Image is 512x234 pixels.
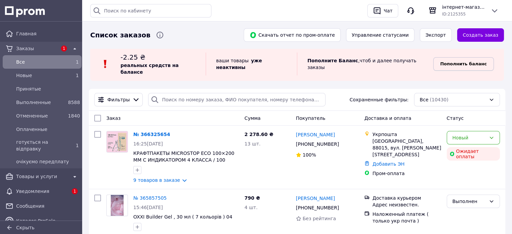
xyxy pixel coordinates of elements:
a: Фото товару [106,195,128,216]
a: 9 товаров в заказе [133,177,180,183]
span: [PHONE_NUMBER] [296,205,339,210]
a: КРАФТПАКЕТЫ MICROSTOP ECO 100×200 ММ С ИНДИКАТОРОМ 4 КЛАССА / 100 шт.уп. [133,151,234,169]
span: Все [420,96,429,103]
img: Фото товару [107,131,128,152]
a: [PERSON_NAME] [296,131,335,138]
div: Пром-оплата [372,170,441,177]
a: Создать заказ [457,28,504,42]
span: 1 [61,45,67,52]
span: 1 [76,73,79,78]
div: ваши товары [206,53,297,75]
span: Выполненные [16,99,65,106]
b: Пополнить баланс [440,61,487,66]
span: 15:46[DATE] [133,205,163,210]
b: реальных средств на балансе [121,63,179,75]
span: Уведомления [16,188,68,195]
div: Выполнен [452,198,486,205]
span: Сообщения [16,203,79,209]
a: OXXI Builder Gel , 30 мл ( 7 кольорів ) 04 [133,214,232,220]
span: інтернет-магазин Ваші ручки [442,4,485,10]
button: Экспорт [420,28,452,42]
span: 100% [303,152,316,158]
span: Статус [447,115,464,121]
div: , чтоб и далее получать заказы [297,53,433,75]
a: Пополнить баланс [433,57,494,71]
img: :exclamation: [100,59,110,69]
span: [PHONE_NUMBER] [296,141,339,147]
span: 8588 [68,100,80,105]
div: Укрпошта [372,131,441,138]
a: Фото товару [106,131,128,153]
b: Пополните Баланс [307,58,358,63]
span: Доставка и оплата [364,115,411,121]
span: Главная [16,30,79,37]
span: Фильтры [107,96,130,103]
button: Скачать отчет по пром-оплате [244,28,341,42]
div: [GEOGRAPHIC_DATA], 88015, вул. [PERSON_NAME][STREET_ADDRESS] [372,138,441,158]
span: 4 шт. [244,205,258,210]
span: очікуємо передплату [16,158,79,165]
button: Чат [367,4,398,18]
span: Отмененные [16,112,65,119]
span: (10430) [430,97,448,102]
a: [PERSON_NAME] [296,195,335,202]
button: Управление статусами [346,28,414,42]
img: Фото товару [111,195,124,216]
input: Поиск по номеру заказа, ФИО покупателя, номеру телефона, Email, номеру накладной [148,93,326,106]
span: готується на відправку [16,139,65,152]
span: Заказы [16,45,57,52]
span: 2 278.60 ₴ [244,132,273,137]
a: № 366325654 [133,132,170,137]
span: Сохраненные фильтры: [349,96,408,103]
span: -2.25 ₴ [121,53,145,61]
div: Ожидает оплаты [447,147,500,161]
span: Все [16,59,65,65]
span: Каталог ProSale [16,218,68,224]
a: Добавить ЭН [372,161,404,167]
span: Товары и услуги [16,173,68,180]
span: 16:25[DATE] [133,141,163,146]
div: Доставка курьером [372,195,441,201]
span: 1840 [68,113,80,119]
span: Принятые [16,86,79,92]
span: 1 [76,143,79,148]
a: № 365857505 [133,195,167,201]
div: Наложенный платеж ( только укр почта ) [372,211,441,224]
input: Поиск по кабинету [90,4,211,18]
span: Список заказов [90,30,150,40]
span: 1 [76,59,79,65]
span: ID: 2125355 [442,12,466,16]
span: Без рейтинга [303,216,336,221]
span: Заказ [106,115,121,121]
span: Покупатель [296,115,326,121]
span: 790 ₴ [244,195,260,201]
div: Адрес неизвестен. [372,201,441,208]
span: Оплаченные [16,126,79,133]
span: 13 шт. [244,141,261,146]
div: Новый [452,134,486,141]
span: Сумма [244,115,261,121]
span: Новые [16,72,65,79]
span: Скрыть [16,225,35,230]
div: Чат [382,6,394,16]
span: 1 [72,188,78,194]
